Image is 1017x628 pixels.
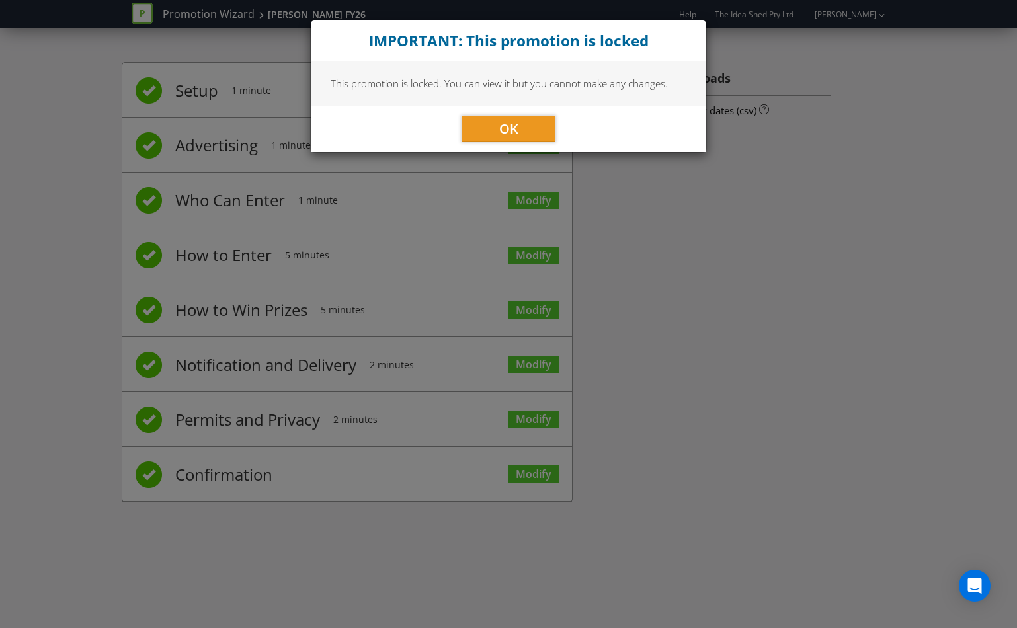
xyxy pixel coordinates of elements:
[462,116,555,142] button: OK
[311,61,706,105] div: This promotion is locked. You can view it but you cannot make any changes.
[311,20,706,61] div: Close
[959,570,991,602] div: Open Intercom Messenger
[499,120,518,137] span: OK
[369,30,649,51] strong: IMPORTANT: This promotion is locked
